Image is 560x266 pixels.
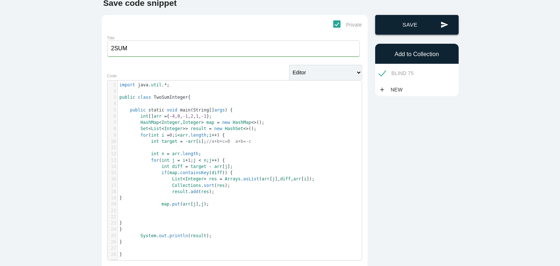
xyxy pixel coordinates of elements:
[209,158,211,163] span: j
[108,183,117,189] div: 17
[204,176,206,181] span: >
[108,201,117,207] div: 20
[193,158,196,163] span: j
[108,195,117,201] div: 19
[108,113,117,120] div: 6
[233,120,251,125] span: HashMap
[140,133,148,138] span: for
[108,245,117,251] div: 27
[140,120,159,125] span: HashMap
[191,133,206,138] span: length
[185,158,188,163] span: +
[167,107,178,113] span: void
[120,227,122,232] span: }
[375,15,459,35] button: sendSave
[162,120,180,125] span: Integer
[185,176,204,181] span: Integer
[108,145,117,151] div: 11
[108,107,117,113] div: 5
[211,170,222,175] span: diff
[120,158,225,163] span: ( ; ; ) {
[120,189,214,194] span: . ( );
[201,189,209,194] span: res
[280,176,291,181] span: diff
[108,132,117,138] div: 9
[180,139,183,144] span: =
[198,158,201,163] span: <
[175,133,177,138] span: i
[201,114,204,119] span: -
[209,126,211,131] span: =
[178,114,180,119] span: 0
[162,202,170,207] span: map
[212,133,217,138] span: ++
[191,114,193,119] span: 2
[108,126,117,132] div: 8
[214,164,222,169] span: arr
[183,151,198,156] span: length
[225,176,241,181] span: Arrays
[214,126,222,131] span: new
[379,69,414,78] span: BLIND 75
[196,114,198,119] span: 1
[120,195,122,200] span: }
[262,176,270,181] span: arr
[172,176,183,181] span: List
[108,138,117,145] div: 10
[120,139,251,144] span: [ ];
[191,189,199,194] span: add
[172,151,180,156] span: arr
[198,139,201,144] span: i
[201,202,204,207] span: j
[108,251,117,258] div: 28
[183,176,185,181] span: <
[107,74,117,78] label: Code
[153,114,162,119] span: arr
[120,114,212,119] span: [] { , , , , , };
[188,139,196,144] span: arr
[108,82,117,88] div: 1
[172,202,180,207] span: put
[138,95,151,100] span: class
[108,157,117,164] div: 13
[217,120,219,125] span: =
[204,158,206,163] span: n
[209,176,217,181] span: res
[191,126,206,131] span: result
[217,183,225,188] span: res
[151,139,159,144] span: int
[140,126,148,131] span: Set
[191,164,206,169] span: target
[183,202,191,207] span: arr
[162,164,170,169] span: int
[209,164,211,169] span: -
[108,170,117,176] div: 15
[180,170,209,175] span: containsKey
[178,133,180,138] span: <
[120,120,265,125] span: , ();
[333,20,362,30] span: Private
[153,95,188,100] span: TwoSumInteger
[172,158,175,163] span: j
[108,189,117,195] div: 18
[225,126,244,131] span: HashSet
[159,233,167,238] span: out
[162,170,167,175] span: if
[159,120,162,125] span: <
[243,126,248,131] span: <>
[108,214,117,220] div: 22
[140,233,156,238] span: System
[108,258,117,264] div: 29
[162,158,170,163] span: int
[185,114,188,119] span: 1
[178,158,180,163] span: =
[191,233,206,238] span: result
[120,233,212,238] span: . . ( );
[108,120,117,126] div: 7
[183,114,185,119] span: -
[164,114,167,119] span: =
[120,239,122,245] span: }
[183,120,201,125] span: Integer
[162,151,164,156] span: n
[162,139,177,144] span: target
